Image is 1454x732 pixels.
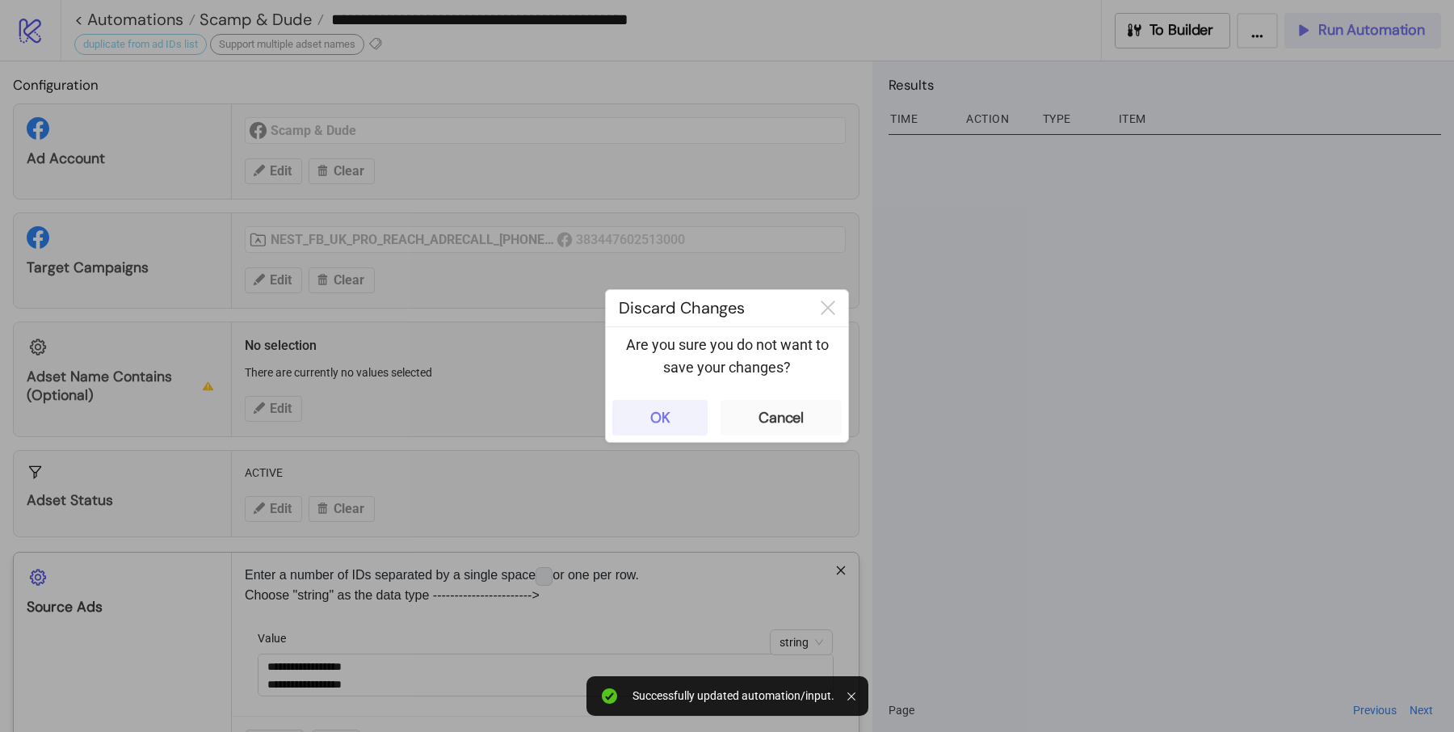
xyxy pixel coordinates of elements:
button: Cancel [721,400,842,435]
button: OK [612,400,708,435]
div: Cancel [759,409,804,427]
div: Discard Changes [606,290,808,326]
p: Are you sure you do not want to save your changes? [619,334,835,380]
div: OK [650,409,670,427]
div: Successfully updated automation/input. [632,689,834,703]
